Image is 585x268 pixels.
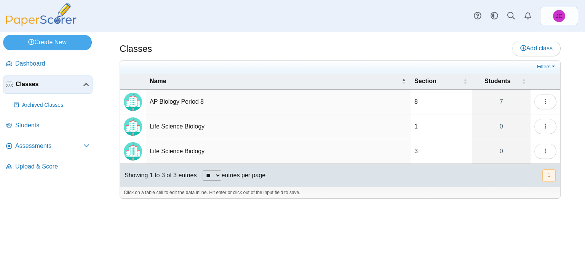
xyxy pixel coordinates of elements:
[124,93,142,111] img: Locally created class
[519,8,536,24] a: Alerts
[120,42,152,55] h1: Classes
[411,90,472,114] td: 8
[124,117,142,136] img: Locally created class
[15,59,90,68] span: Dashboard
[3,55,93,73] a: Dashboard
[512,41,561,56] a: Add class
[401,73,406,89] span: Name : Activate to invert sorting
[11,96,93,114] a: Archived Classes
[556,13,562,19] span: Jennifer Cordon
[146,90,411,114] td: AP Biology Period 8
[3,117,93,135] a: Students
[542,169,556,182] button: 1
[520,45,553,51] span: Add class
[463,73,468,89] span: Section : Activate to sort
[535,63,558,71] a: Filters
[15,162,90,171] span: Upload & Score
[3,137,93,156] a: Assessments
[221,172,265,178] label: entries per page
[150,78,166,84] span: Name
[553,10,565,22] span: Jennifer Cordon
[3,35,92,50] a: Create New
[411,139,472,164] td: 3
[120,164,197,187] div: Showing 1 to 3 of 3 entries
[542,169,556,182] nav: pagination
[120,187,560,198] div: Click on a table cell to edit the data inline. Hit enter or click out of the input field to save.
[472,114,531,139] a: 0
[15,121,90,130] span: Students
[22,101,90,109] span: Archived Classes
[16,80,83,88] span: Classes
[521,73,526,89] span: Students : Activate to sort
[124,142,142,160] img: Locally created class
[3,3,79,26] img: PaperScorer
[540,7,578,25] a: Jennifer Cordon
[484,78,510,84] span: Students
[146,139,411,164] td: Life Science Biology
[414,78,436,84] span: Section
[3,21,79,27] a: PaperScorer
[472,90,531,114] a: 7
[146,114,411,139] td: Life Science Biology
[15,142,83,150] span: Assessments
[472,139,531,164] a: 0
[411,114,472,139] td: 1
[3,158,93,176] a: Upload & Score
[3,75,93,94] a: Classes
